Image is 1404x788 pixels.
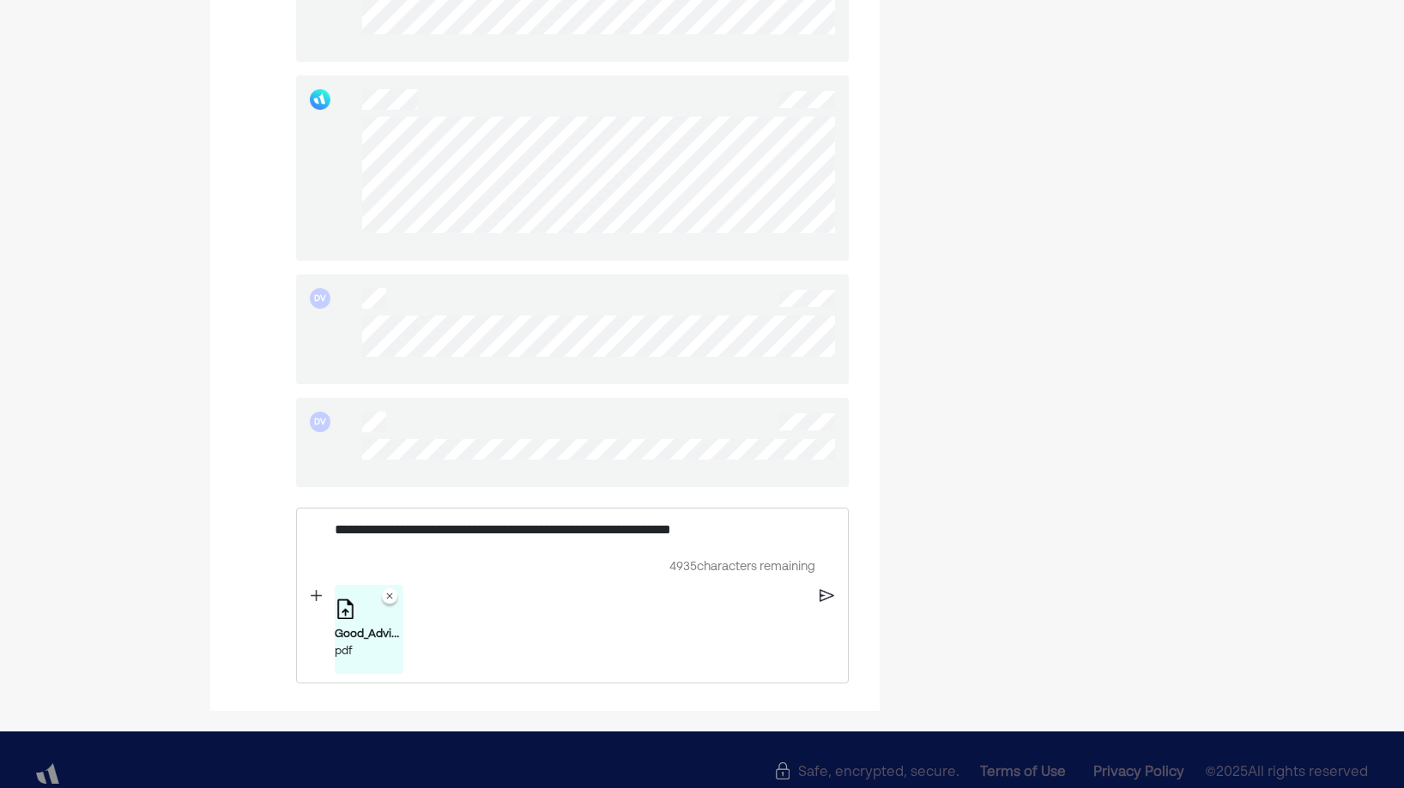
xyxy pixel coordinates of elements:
[1093,762,1184,783] div: Privacy Policy
[335,643,403,660] div: pdf
[1205,762,1368,784] span: © 2025 All rights reserved
[980,762,1066,783] div: Terms of Use
[335,626,403,643] div: Good_Advice_PR_LLC_-_Income_Statement__Profit_and_Loss_.pdf
[326,508,815,551] div: Rich Text Editor. Editing area: main
[774,762,959,778] div: Safe, encrypted, secure.
[310,412,330,432] div: DV
[326,557,815,576] div: 4935 characters remaining
[310,288,330,309] div: DV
